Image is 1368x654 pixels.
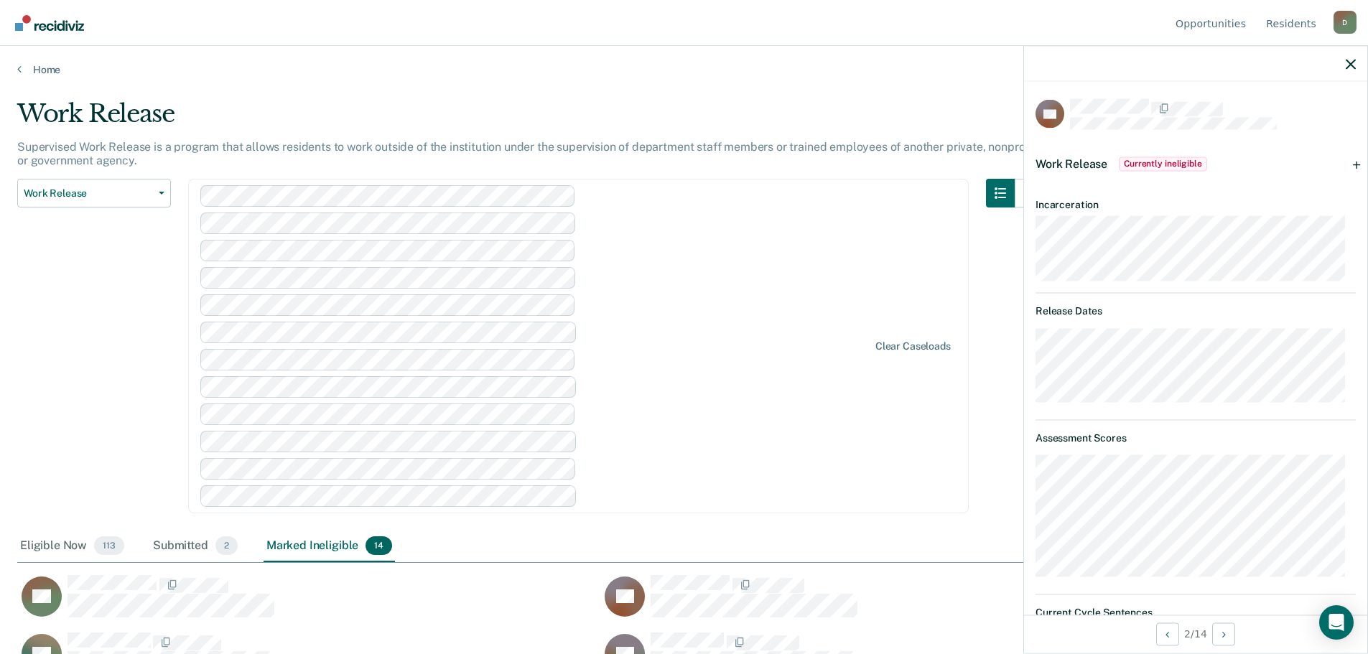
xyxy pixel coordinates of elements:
button: Profile dropdown button [1334,11,1357,34]
div: CaseloadOpportunityCell-1233716 [17,574,600,632]
dt: Incarceration [1036,198,1356,210]
dt: Assessment Scores [1036,431,1356,444]
div: Marked Ineligible [264,531,395,562]
button: Previous Opportunity [1156,622,1179,645]
p: Supervised Work Release is a program that allows residents to work outside of the institution und... [17,140,1039,167]
dt: Current Cycle Sentences [1036,607,1356,619]
div: 2 / 14 [1024,615,1367,653]
div: D [1334,11,1357,34]
dt: Release Dates [1036,305,1356,317]
div: Open Intercom Messenger [1319,605,1354,640]
img: Recidiviz [15,15,84,31]
span: 2 [215,536,238,555]
div: Work Release [17,99,1043,140]
div: Work ReleaseCurrently ineligible [1024,141,1367,187]
div: CaseloadOpportunityCell-1064229 [600,574,1183,632]
button: Next Opportunity [1212,622,1235,645]
div: Eligible Now [17,531,127,562]
a: Home [17,63,1351,76]
span: 113 [94,536,124,555]
span: Currently ineligible [1119,157,1207,171]
span: 14 [366,536,392,555]
span: Work Release [1036,157,1107,170]
div: Submitted [150,531,241,562]
span: Work Release [24,187,153,200]
div: Clear caseloads [875,340,951,352]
